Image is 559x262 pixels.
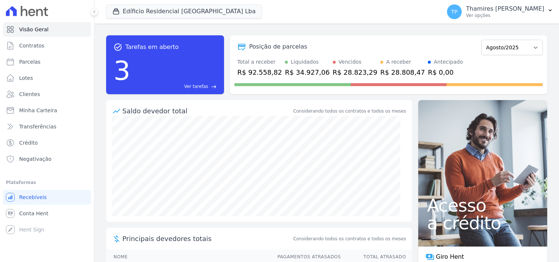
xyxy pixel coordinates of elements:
[113,43,122,52] span: task_alt
[19,74,33,82] span: Lotes
[451,9,457,14] span: TP
[19,42,44,49] span: Contratos
[3,38,91,53] a: Contratos
[19,107,57,114] span: Minha Carteira
[6,178,88,187] div: Plataformas
[333,67,377,77] div: R$ 28.823,29
[3,135,91,150] a: Crédito
[249,42,307,51] div: Posição de parcelas
[122,106,292,116] div: Saldo devedor total
[428,67,463,77] div: R$ 0,00
[211,84,217,89] span: east
[293,236,406,242] span: Considerando todos os contratos e todos os meses
[19,155,52,163] span: Negativação
[3,152,91,166] a: Negativação
[339,58,361,66] div: Vencidos
[293,108,406,114] div: Considerando todos os contratos e todos os meses
[133,83,217,90] a: Ver tarefas east
[19,194,47,201] span: Recebíveis
[3,71,91,85] a: Lotes
[466,5,544,13] p: Thamires [PERSON_NAME]
[380,67,425,77] div: R$ 28.808,47
[291,58,319,66] div: Liquidados
[19,26,49,33] span: Visão Geral
[113,52,130,90] div: 3
[3,103,91,118] a: Minha Carteira
[106,4,262,18] button: Edíficio Residencial [GEOGRAPHIC_DATA] Lba
[237,67,282,77] div: R$ 92.558,82
[19,139,38,146] span: Crédito
[427,214,538,232] span: a crédito
[3,22,91,37] a: Visão Geral
[386,58,411,66] div: A receber
[427,196,538,214] span: Acesso
[19,91,40,98] span: Clientes
[184,83,208,90] span: Ver tarefas
[3,54,91,69] a: Parcelas
[285,67,329,77] div: R$ 34.927,06
[3,119,91,134] a: Transferências
[19,123,56,130] span: Transferências
[125,43,179,52] span: Tarefas em aberto
[3,87,91,102] a: Clientes
[466,13,544,18] p: Ver opções
[434,58,463,66] div: Antecipado
[237,58,282,66] div: Total a receber
[122,234,292,244] span: Principais devedores totais
[436,252,464,261] span: Giro Hent
[19,210,48,217] span: Conta Hent
[3,206,91,221] a: Conta Hent
[19,58,41,65] span: Parcelas
[3,190,91,205] a: Recebíveis
[441,1,559,22] button: TP Thamires [PERSON_NAME] Ver opções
